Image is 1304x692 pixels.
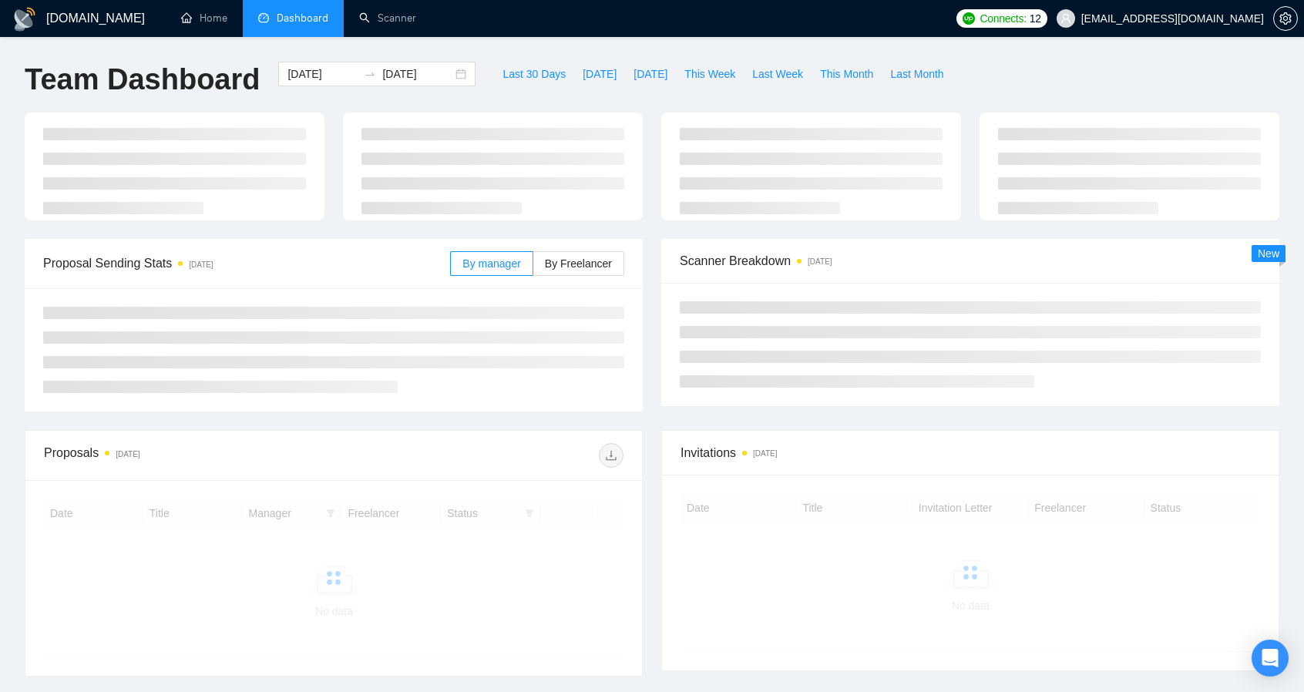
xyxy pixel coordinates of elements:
span: user [1060,13,1071,24]
time: [DATE] [808,257,832,266]
button: [DATE] [574,62,625,86]
span: Last Week [752,66,803,82]
span: New [1258,247,1279,260]
input: End date [382,66,452,82]
span: [DATE] [583,66,617,82]
button: [DATE] [625,62,676,86]
time: [DATE] [753,449,777,458]
button: Last Month [882,62,952,86]
span: 12 [1030,10,1041,27]
input: Start date [287,66,358,82]
button: Last Week [744,62,812,86]
button: setting [1273,6,1298,31]
h1: Team Dashboard [25,62,260,98]
div: Proposals [44,443,334,468]
span: Connects: [980,10,1026,27]
img: upwork-logo.png [963,12,975,25]
a: homeHome [181,12,227,25]
button: Last 30 Days [494,62,574,86]
span: to [364,68,376,80]
button: This Week [676,62,744,86]
span: swap-right [364,68,376,80]
span: Proposal Sending Stats [43,254,450,273]
button: This Month [812,62,882,86]
span: By manager [462,257,520,270]
span: Dashboard [277,12,328,25]
time: [DATE] [116,450,139,459]
span: [DATE] [634,66,667,82]
a: searchScanner [359,12,416,25]
span: Last 30 Days [502,66,566,82]
span: This Week [684,66,735,82]
img: logo [12,7,37,32]
span: Invitations [681,443,1260,462]
span: Last Month [890,66,943,82]
span: setting [1274,12,1297,25]
span: By Freelancer [545,257,612,270]
div: Open Intercom Messenger [1252,640,1289,677]
span: Scanner Breakdown [680,251,1261,270]
a: setting [1273,12,1298,25]
span: This Month [820,66,873,82]
span: dashboard [258,12,269,23]
time: [DATE] [189,260,213,269]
